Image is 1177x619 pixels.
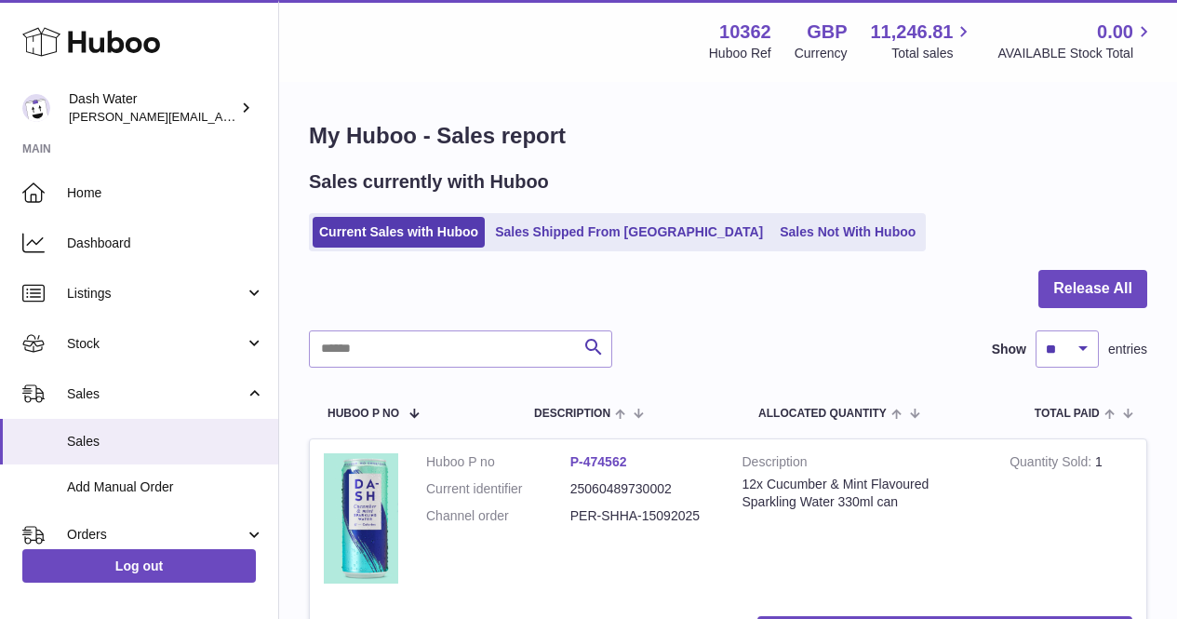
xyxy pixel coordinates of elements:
[870,20,974,62] a: 11,246.81 Total sales
[992,341,1026,358] label: Show
[773,217,922,248] a: Sales Not With Huboo
[22,549,256,583] a: Log out
[719,20,771,45] strong: 10362
[795,45,848,62] div: Currency
[22,94,50,122] img: james@dash-water.com
[1035,408,1100,420] span: Total paid
[488,217,769,248] a: Sales Shipped From [GEOGRAPHIC_DATA]
[742,476,983,511] div: 12x Cucumber & Mint Flavoured Sparkling Water 330ml can
[758,408,887,420] span: ALLOCATED Quantity
[870,20,953,45] span: 11,246.81
[807,20,847,45] strong: GBP
[67,184,264,202] span: Home
[69,90,236,126] div: Dash Water
[426,480,570,498] dt: Current identifier
[309,121,1147,151] h1: My Huboo - Sales report
[997,45,1155,62] span: AVAILABLE Stock Total
[891,45,974,62] span: Total sales
[67,285,245,303] span: Listings
[67,385,245,403] span: Sales
[996,439,1146,602] td: 1
[570,507,715,525] dd: PER-SHHA-15092025
[67,235,264,252] span: Dashboard
[328,408,399,420] span: Huboo P no
[324,453,398,584] img: 103621727971708.png
[742,453,983,476] strong: Description
[1097,20,1133,45] span: 0.00
[69,109,373,124] span: [PERSON_NAME][EMAIL_ADDRESS][DOMAIN_NAME]
[67,335,245,353] span: Stock
[709,45,771,62] div: Huboo Ref
[67,433,264,451] span: Sales
[570,480,715,498] dd: 25060489730002
[1108,341,1147,358] span: entries
[67,478,264,496] span: Add Manual Order
[1038,270,1147,308] button: Release All
[997,20,1155,62] a: 0.00 AVAILABLE Stock Total
[309,169,549,195] h2: Sales currently with Huboo
[534,408,610,420] span: Description
[67,526,245,544] span: Orders
[570,454,627,469] a: P-474562
[313,217,485,248] a: Current Sales with Huboo
[426,453,570,471] dt: Huboo P no
[1010,454,1095,474] strong: Quantity Sold
[426,507,570,525] dt: Channel order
